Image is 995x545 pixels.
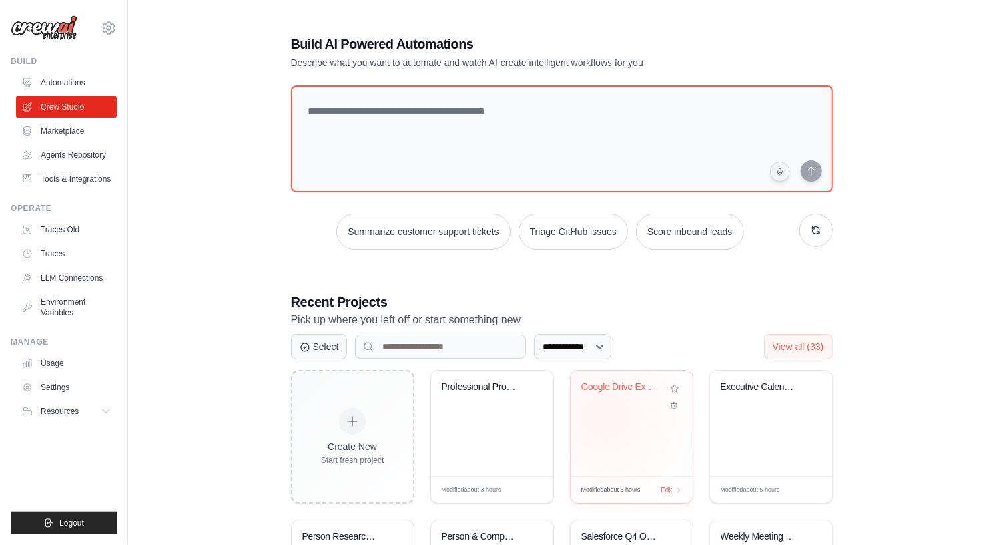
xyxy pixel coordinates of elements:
[764,334,833,359] button: View all (33)
[800,485,811,495] span: Edit
[16,96,117,118] a: Crew Studio
[661,485,672,495] span: Edit
[799,214,833,247] button: Get new suggestions
[773,341,824,352] span: View all (33)
[519,214,628,250] button: Triage GitHub issues
[291,293,833,311] h3: Recent Projects
[16,144,117,166] a: Agents Repository
[11,203,117,214] div: Operate
[667,381,682,396] button: Add to favorites
[581,381,662,393] div: Google Drive Experiments
[521,485,533,495] span: Edit
[636,214,744,250] button: Score inbound leads
[336,214,510,250] button: Summarize customer support tickets
[16,120,117,142] a: Marketplace
[11,56,117,67] div: Build
[41,406,79,417] span: Resources
[59,518,84,528] span: Logout
[581,531,662,543] div: Salesforce Q4 Opportunity Analysis
[721,381,801,393] div: Executive Calendar Analytics
[11,15,77,41] img: Logo
[291,334,348,359] button: Select
[16,353,117,374] a: Usage
[581,486,641,495] span: Modified about 3 hours
[667,399,682,412] button: Delete project
[291,56,739,69] p: Describe what you want to automate and watch AI create intelligent workflows for you
[291,35,739,53] h1: Build AI Powered Automations
[16,401,117,422] button: Resources
[721,531,801,543] div: Weekly Meeting Timesheet Analyzer
[16,168,117,190] a: Tools & Integrations
[321,455,384,466] div: Start fresh project
[442,531,523,543] div: Person & Company Intelligence Research
[928,481,995,545] iframe: Chat Widget
[11,512,117,534] button: Logout
[16,219,117,240] a: Traces Old
[16,377,117,398] a: Settings
[442,486,501,495] span: Modified about 3 hours
[11,337,117,347] div: Manage
[442,381,523,393] div: Professional Profile & Portfolio Analyzer
[302,531,383,543] div: Person Research & Meeting Prep Assistant
[16,72,117,94] a: Automations
[321,440,384,453] div: Create New
[16,291,117,323] a: Environment Variables
[291,311,833,329] p: Pick up where you left off or start something new
[16,267,117,289] a: LLM Connections
[16,243,117,264] a: Traces
[721,486,780,495] span: Modified about 5 hours
[770,162,790,182] button: Click to speak your automation idea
